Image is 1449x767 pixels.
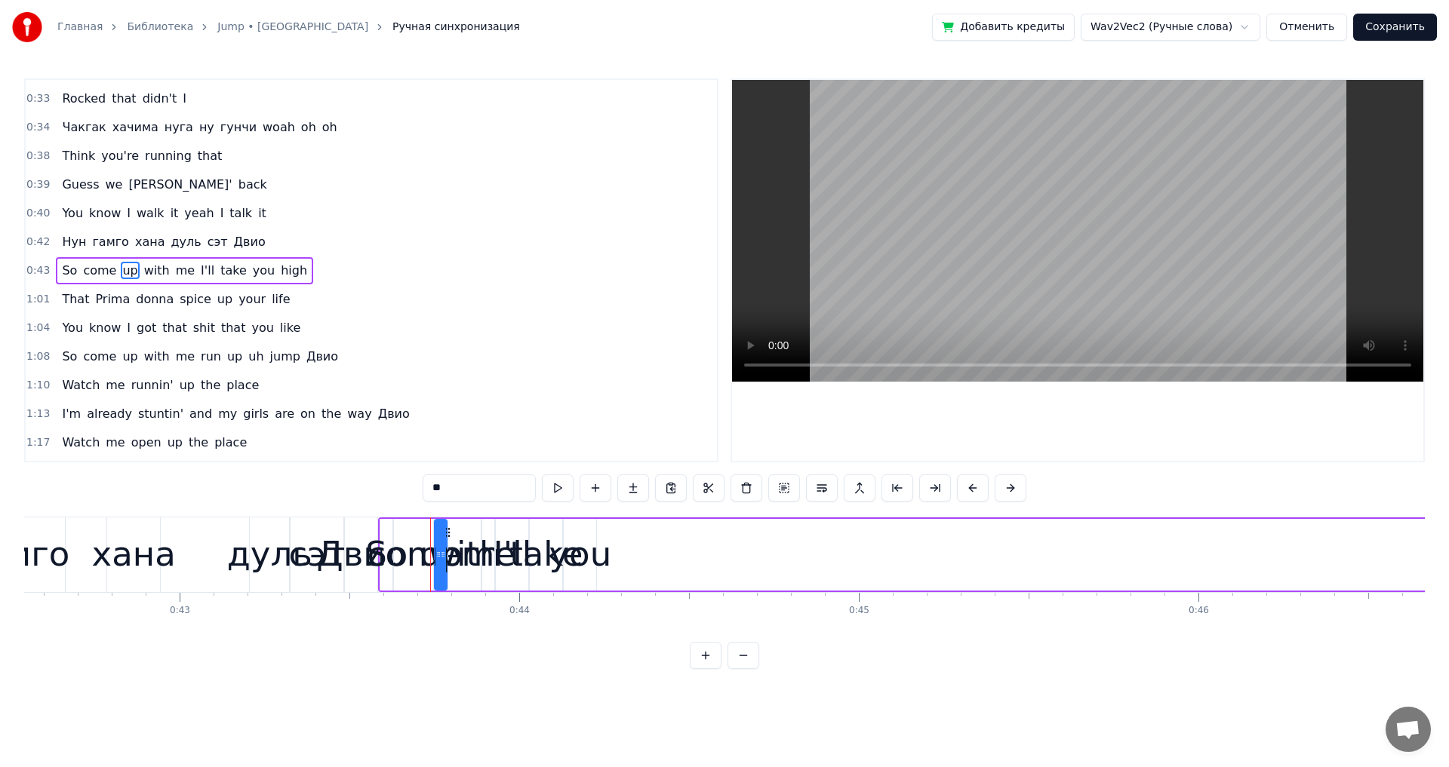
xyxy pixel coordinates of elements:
span: yeah [183,204,215,222]
span: I'll [199,262,216,279]
span: the [187,434,210,451]
span: Think [60,147,97,164]
span: woah [261,118,297,136]
span: 1:01 [26,292,50,307]
div: Двио [317,529,406,580]
span: So [60,348,78,365]
span: running [143,147,193,164]
span: хана [134,233,167,250]
nav: breadcrumb [57,20,520,35]
div: So [365,529,408,580]
span: гунчи [219,118,258,136]
span: Нун [60,233,88,250]
button: Сохранить [1353,14,1437,41]
span: spice [178,290,213,308]
div: 0:44 [509,605,530,617]
span: with [143,348,171,365]
span: up [121,262,139,279]
span: Watch [60,434,101,451]
div: 0:46 [1189,605,1209,617]
span: 1:17 [26,435,50,450]
span: run [199,348,223,365]
span: Двио [377,405,411,422]
span: donna [134,290,175,308]
span: come [82,348,118,365]
span: way [346,405,373,422]
span: take [219,262,248,279]
span: oh [321,118,339,136]
span: You [60,204,85,222]
span: Ручная синхронизация [392,20,520,35]
span: [PERSON_NAME]' [127,176,233,193]
span: we [104,176,125,193]
span: life [270,290,291,308]
span: that [220,319,248,336]
span: and [188,405,214,422]
span: 1:04 [26,321,50,336]
span: 1:13 [26,407,50,422]
div: you [549,529,611,580]
span: Чакгак [60,118,107,136]
div: come [367,529,460,580]
span: сэт [206,233,229,250]
span: you [251,262,276,279]
span: Двио [305,348,340,365]
span: I [181,90,188,107]
span: Watch [60,376,101,394]
span: you're [100,147,140,164]
a: Главная [57,20,103,35]
span: are [273,405,296,422]
span: I [125,319,132,336]
span: oh [300,118,318,136]
span: come [82,262,118,279]
span: didn't [141,90,179,107]
span: I'm [60,405,82,422]
span: 1:08 [26,349,50,364]
span: 0:40 [26,206,50,221]
span: that [110,90,138,107]
span: нуга [163,118,195,136]
span: дуль [169,233,202,250]
span: up [178,376,196,394]
div: I'll [493,529,531,580]
span: jump [269,348,302,365]
span: хачима [111,118,160,136]
span: 0:38 [26,149,50,164]
span: that [161,319,189,336]
span: like [278,319,302,336]
img: youka [12,12,42,42]
div: 0:45 [849,605,869,617]
span: 0:34 [26,120,50,135]
span: place [213,434,248,451]
span: гамго [91,233,130,250]
span: 0:42 [26,235,50,250]
span: Guess [60,176,100,193]
span: the [199,376,222,394]
span: I [219,204,226,222]
span: know [88,204,122,222]
span: know [88,319,122,336]
span: shit [192,319,217,336]
span: Prima [94,290,131,308]
span: up [121,348,139,365]
span: ну [198,118,216,136]
span: up [166,434,184,451]
span: it [169,204,180,222]
div: take [509,529,583,580]
span: uh [247,348,265,365]
span: got [135,319,158,336]
div: up [420,529,463,580]
div: me [462,529,516,580]
a: Открытый чат [1386,707,1431,752]
a: Jump • [GEOGRAPHIC_DATA] [217,20,368,35]
span: girls [241,405,270,422]
span: open [130,434,163,451]
div: сэт [288,529,346,580]
div: 0:43 [170,605,190,617]
span: place [225,376,260,394]
span: you [250,319,275,336]
span: me [174,262,196,279]
span: Двио [232,233,267,250]
span: So [60,262,78,279]
span: back [237,176,269,193]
